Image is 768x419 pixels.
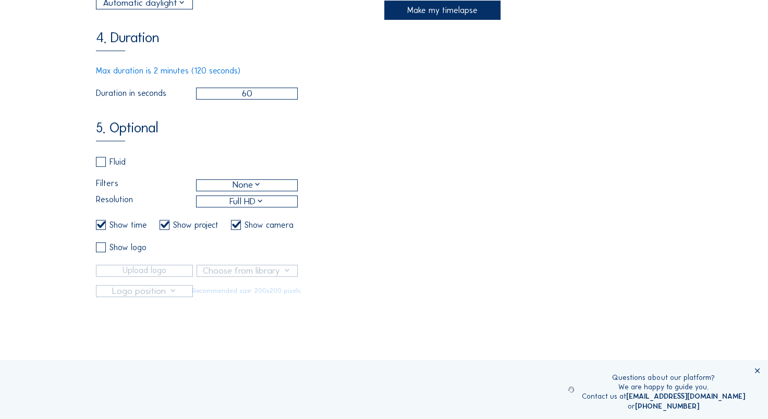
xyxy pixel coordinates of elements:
[568,373,574,406] img: operator
[96,30,159,51] div: 4. Duration
[197,285,297,297] div: Recommended size: 200x200 pixels.
[109,221,147,229] div: Show time
[582,402,745,411] div: or
[96,67,298,75] div: Max duration is 2 minutes (120 seconds)
[233,179,262,192] div: None
[582,392,745,401] div: Contact us at
[197,196,297,207] div: Full HD
[96,195,196,207] label: Resolution
[245,221,294,229] div: Show camera
[96,179,196,191] label: Filters
[582,373,745,383] div: Questions about our platform?
[635,402,699,411] a: [PHONE_NUMBER]
[384,1,501,20] div: Make my timelapse
[109,158,126,166] div: Fluid
[96,265,193,277] input: Upload logo
[626,392,745,401] a: [EMAIL_ADDRESS][DOMAIN_NAME]
[229,195,264,208] div: Full HD
[96,89,196,97] label: Duration in seconds
[109,243,147,252] div: Show logo
[197,180,297,191] div: None
[173,221,218,229] div: Show project
[96,120,158,141] div: 5. Optional
[582,383,745,392] div: We are happy to guide you.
